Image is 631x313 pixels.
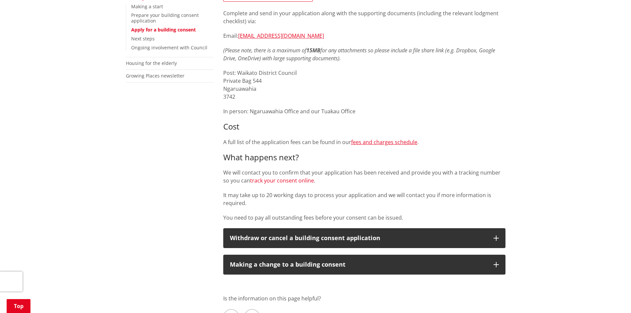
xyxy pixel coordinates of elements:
a: Growing Places newsletter [126,73,184,79]
iframe: Messenger Launcher [601,285,624,309]
a: Ongoing involvement with Council [131,44,207,51]
h3: What happens next? [223,153,505,162]
a: fees and charges schedule [351,138,417,146]
div: Making a change to a building consent [230,261,487,268]
a: Housing for the elderly [126,60,177,66]
p: Complete and send in your application along with the supporting documents (including the relevant... [223,9,505,25]
a: Making a start [131,3,163,10]
div: Withdraw or cancel a building consent application [230,235,487,241]
p: We will contact you to confirm that your application has been received and provide you with a tra... [223,169,505,184]
strong: 15MB [306,47,320,54]
p: It may take up to 20 working days to process your application and we will contact you if more inf... [223,191,505,207]
p: Email: [223,32,505,40]
a: [EMAIL_ADDRESS][DOMAIN_NAME] [238,32,324,39]
h3: Cost [223,122,505,131]
a: Next steps [131,35,155,42]
em: (Please note, there is a maximum of for any attachments so please include a file share link (e.g.... [223,47,495,62]
p: In person: Ngaruawahia Office and our Tuakau Office [223,107,505,115]
p: Post: Waikato District Council Private Bag 544 Ngaruawahia 3742 [223,69,505,101]
a: Apply for a building consent [131,26,196,33]
a: Prepare your building consent application [131,12,199,24]
a: track your consent online [250,177,314,184]
button: Making a change to a building consent [223,255,505,275]
p: Is the information on this page helpful? [223,294,505,302]
p: A full list of the application fees can be found in our . [223,138,505,146]
a: Top [7,299,30,313]
button: Withdraw or cancel a building consent application [223,228,505,248]
p: You need to pay all outstanding fees before your consent can be issued. [223,214,505,222]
